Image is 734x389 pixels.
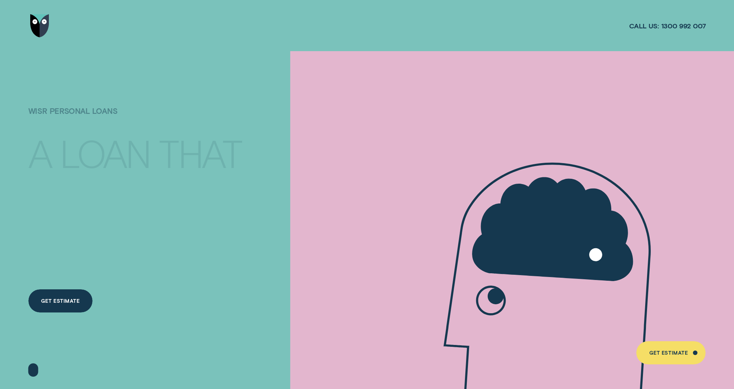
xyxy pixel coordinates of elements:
div: LOAN [60,135,150,171]
a: Call us:1300 992 007 [629,21,706,30]
span: Call us: [629,21,659,30]
h1: Wisr Personal Loans [28,106,251,130]
a: Get Estimate [28,289,93,312]
a: Get Estimate [636,341,706,364]
div: THAT [159,135,241,171]
span: 1300 992 007 [661,21,706,30]
img: Wisr [30,14,50,37]
h4: A LOAN THAT PUTS YOU IN CONTROL [28,120,251,228]
div: A [28,135,51,171]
